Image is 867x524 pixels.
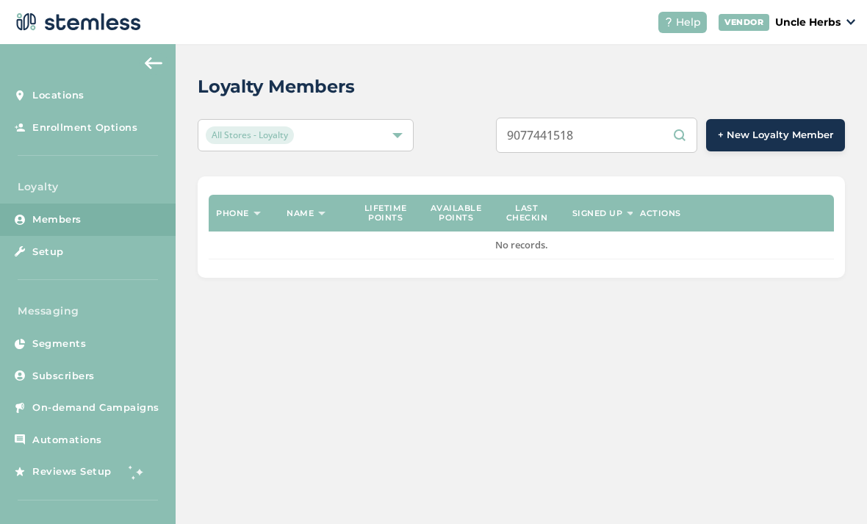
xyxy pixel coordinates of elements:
span: On-demand Campaigns [32,401,159,415]
img: icon-sort-1e1d7615.svg [627,212,634,215]
img: icon-sort-1e1d7615.svg [318,212,325,215]
iframe: Chat Widget [794,453,867,524]
h2: Loyalty Members [198,73,355,100]
span: No records. [495,238,548,251]
label: Phone [216,209,249,218]
span: Subscribers [32,369,95,384]
img: logo-dark-0685b13c.svg [12,7,141,37]
label: Signed up [572,209,623,218]
p: Uncle Herbs [775,15,841,30]
span: Members [32,212,82,227]
span: Segments [32,337,86,351]
input: Search [496,118,697,153]
label: Lifetime points [357,204,413,223]
img: icon-arrow-back-accent-c549486e.svg [145,57,162,69]
span: + New Loyalty Member [718,128,833,143]
img: icon-help-white-03924b79.svg [664,18,673,26]
img: glitter-stars-b7820f95.gif [123,457,152,487]
span: Reviews Setup [32,464,112,479]
img: icon-sort-1e1d7615.svg [253,212,261,215]
span: Automations [32,433,102,448]
label: Name [287,209,314,218]
span: Setup [32,245,64,259]
span: All Stores - Loyalty [206,126,294,144]
label: Available points [428,204,484,223]
span: Enrollment Options [32,121,137,135]
button: + New Loyalty Member [706,119,845,151]
img: icon_down-arrow-small-66adaf34.svg [846,19,855,25]
span: Locations [32,88,84,103]
span: Help [676,15,701,30]
label: Last checkin [499,204,555,223]
div: VENDOR [719,14,769,31]
th: Actions [633,195,834,232]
